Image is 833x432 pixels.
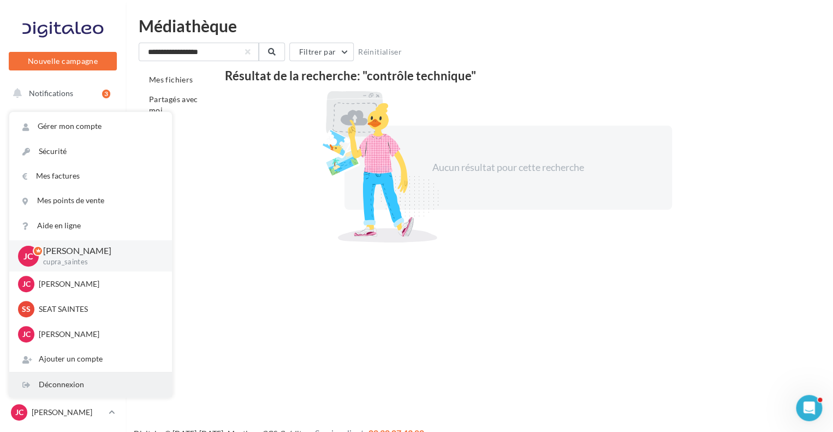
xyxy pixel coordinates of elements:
a: Contacts [7,218,119,241]
button: Notifications 3 [7,82,115,105]
span: SS [22,304,31,315]
a: Boîte de réception2 [7,136,119,159]
a: Sécurité [9,139,172,164]
button: Filtrer par [289,43,354,61]
a: Mes factures [9,164,172,188]
a: Visibilité en ligne [7,164,119,187]
div: Résultat de la recherche: "contrôle technique" [225,70,791,82]
a: Campagnes DataOnDemand [7,336,119,369]
iframe: Intercom live chat [796,395,822,421]
div: Médiathèque [139,17,820,34]
span: JC [22,279,31,289]
p: SEAT SAINTES [39,304,159,315]
div: Déconnexion [9,372,172,397]
a: JC [PERSON_NAME] [9,402,117,423]
p: [PERSON_NAME] [43,245,154,257]
p: [PERSON_NAME] [32,407,104,418]
a: Aide en ligne [9,214,172,238]
span: Notifications [29,88,73,98]
a: PLV et print personnalisable [7,300,119,332]
p: cupra_saintes [43,257,154,267]
span: JC [15,407,23,418]
span: Mes fichiers [149,75,193,84]
a: Calendrier [7,273,119,296]
a: Mes points de vente [9,188,172,213]
a: Gérer mon compte [9,114,172,139]
button: Réinitialiser [354,45,406,58]
p: [PERSON_NAME] [39,329,159,340]
a: Opérations [7,109,119,132]
span: Aucun résultat pour cette recherche [432,161,584,173]
a: Médiathèque [7,246,119,269]
a: Campagnes [7,192,119,215]
div: 3 [102,90,110,98]
button: Nouvelle campagne [9,52,117,70]
span: JC [23,250,33,262]
span: JC [22,329,31,340]
div: Ajouter un compte [9,347,172,371]
p: [PERSON_NAME] [39,279,159,289]
span: Partagés avec moi [149,94,198,115]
